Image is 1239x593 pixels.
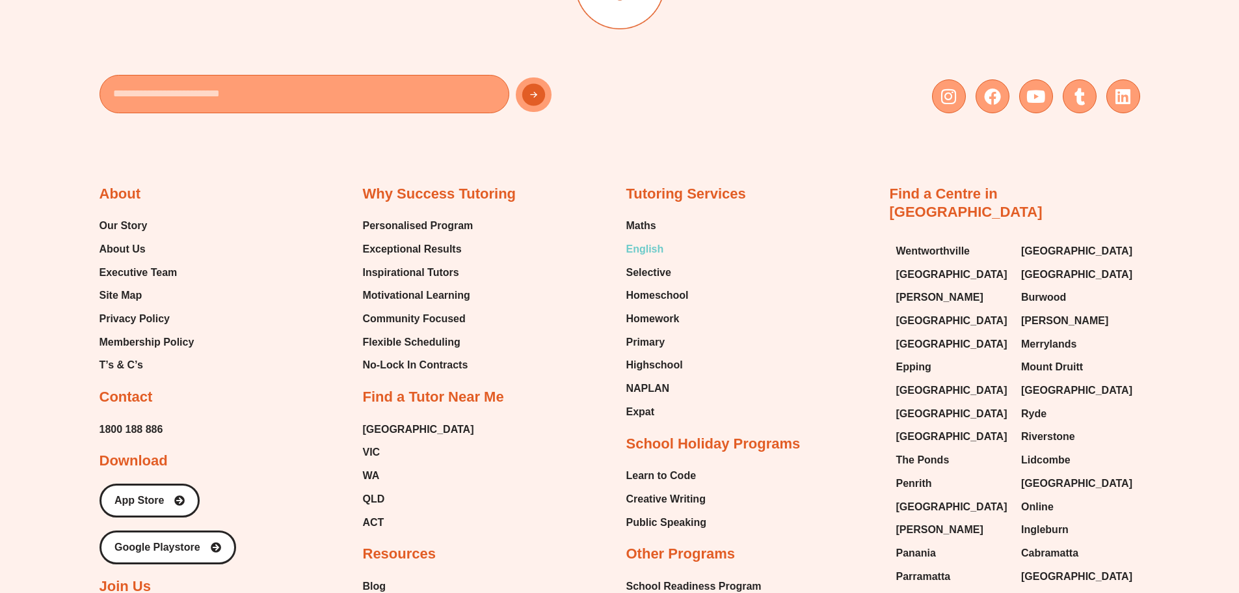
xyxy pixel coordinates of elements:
[626,240,664,259] span: English
[383,21,392,31] span: 
[163,34,168,44] span: L
[363,216,473,236] a: Personalised Program
[393,21,403,31] span: W
[1021,335,1134,354] a: Merrylands
[188,34,191,44] span: I
[148,34,154,44] span: D
[200,21,207,31] span: H
[251,34,258,44] span: H
[364,34,373,44] span: W
[896,450,1009,470] a: The Ponds
[896,357,1009,377] a: Epping
[363,309,473,329] a: Community Focused
[228,34,235,44] span: D
[180,34,189,44] span: 
[626,490,706,509] span: Creative Writing
[211,34,218,44] span: U
[302,21,311,31] span: 
[363,355,468,375] span: No-Lock In Contracts
[142,21,152,31] span: W
[100,484,200,517] a: App Store
[467,1,485,20] button: Add or edit images
[896,311,1009,331] a: [GEOGRAPHIC_DATA]
[457,21,463,31] span: P
[454,21,463,31] span: 
[233,21,243,31] span: 
[626,333,665,352] span: Primary
[363,286,473,305] a: Motivational Learning
[114,21,121,31] span: K
[470,21,476,31] span: V
[297,21,304,31] span: Q
[626,333,689,352] a: Primary
[177,21,183,31] span: P
[233,34,240,44] span: S
[165,34,172,44] span: G
[127,34,133,44] span: K
[1021,497,1134,517] a: Online
[363,263,459,283] span: Inspirational Tutors
[292,34,299,44] span: U
[896,544,936,563] span: Panania
[1021,265,1132,284] span: [GEOGRAPHIC_DATA]
[626,355,689,375] a: Highschool
[137,34,146,44] span: 
[363,466,380,486] span: WA
[100,263,194,283] a: Executive Team
[626,263,671,283] span: Selective
[100,420,163,439] span: 1800 188 886
[119,34,128,44] span: W
[320,21,329,31] span: W
[104,21,111,31] span: H
[287,21,293,31] span: D
[896,520,1009,540] a: [PERSON_NAME]
[626,355,683,375] span: Highschool
[896,311,1007,331] span: [GEOGRAPHIC_DATA]
[170,34,176,44] span: H
[100,286,194,305] a: Site Map
[153,34,158,44] span: L
[896,265,1009,284] a: [GEOGRAPHIC_DATA]
[100,216,194,236] a: Our Story
[1021,544,1134,563] a: Cabramatta
[439,21,446,31] span: Q
[272,21,281,31] span: 
[137,21,144,31] span: Q
[346,34,352,44] span: Z
[1021,474,1134,493] a: [GEOGRAPHIC_DATA]
[319,34,328,44] span: 
[626,466,697,486] span: Learn to Code
[219,21,225,31] span: H
[363,490,385,509] span: QLD
[274,34,283,44] span: 
[1021,497,1054,517] span: Online
[183,34,189,44] span: R
[626,379,689,398] a: NAPLAN
[215,34,221,44] span: D
[1021,241,1132,261] span: [GEOGRAPHIC_DATA]
[317,21,326,31] span: 
[306,34,313,44] span: G
[896,427,1007,447] span: [GEOGRAPHIC_DATA]
[195,21,204,31] span: W
[326,34,334,44] span: Q
[100,333,194,352] span: Membership Policy
[336,21,341,31] span: F
[164,21,170,31] span: U
[626,402,689,422] a: Expat
[366,21,373,31] span: Q
[109,21,118,31] span: 
[140,34,146,44] span: P
[190,21,197,31] span: Q
[896,520,983,540] span: [PERSON_NAME]
[896,288,1009,307] a: [PERSON_NAME]
[206,21,208,31] span: [
[626,513,707,532] a: Public Speaking
[1021,544,1078,563] span: Cabramatta
[363,443,474,462] a: VIC
[449,21,455,31] span: H
[333,21,338,31] span: L
[474,21,483,31] span: W
[100,355,194,375] a: T’s & C’s
[127,21,133,31] span: F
